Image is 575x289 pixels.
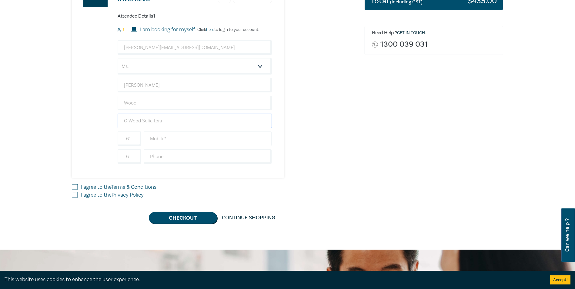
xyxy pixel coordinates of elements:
a: Terms & Conditions [111,184,156,191]
a: Privacy Policy [112,191,144,198]
p: Click to login to your account. [196,27,259,32]
button: Checkout [149,212,217,224]
small: 1 [123,28,124,32]
span: Can we help ? [564,212,570,258]
a: Get in touch [397,30,425,36]
a: 1300 039 031 [380,40,428,48]
input: First Name* [118,78,272,92]
input: Mobile* [144,131,272,146]
label: I agree to the [81,183,156,191]
button: Accept cookies [550,275,570,284]
a: here [206,27,214,32]
input: Attendee Email* [118,40,272,55]
input: Company [118,114,272,128]
input: +61 [118,131,141,146]
a: Continue Shopping [217,212,280,224]
input: Phone [144,149,272,164]
h6: Attendee Details 1 [118,13,272,19]
label: I agree to the [81,191,144,199]
label: I am booking for myself. [140,26,196,34]
div: This website uses cookies to enhance the user experience. [5,276,541,284]
h6: Need Help ? . [372,30,499,36]
input: +61 [118,149,141,164]
input: Last Name* [118,96,272,110]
